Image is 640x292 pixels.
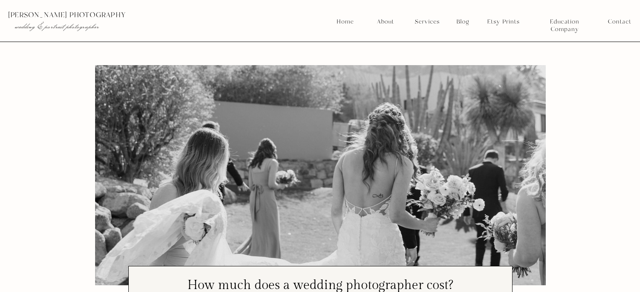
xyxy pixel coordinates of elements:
[454,18,472,26] a: Blog
[484,18,523,26] a: Etsy Prints
[15,22,171,31] p: wedding & portrait photographer
[412,18,443,26] a: Services
[374,18,396,26] a: About
[608,18,631,26] a: Contact
[536,18,594,26] a: Education Company
[135,279,506,292] h1: How much does a wedding photographer cost?
[8,11,189,19] p: [PERSON_NAME] photography
[336,18,354,26] a: Home
[95,65,546,285] img: Bridesmaids walking and carrying bride's dress at the Sanctuary Camelback Mountain wedding venue.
